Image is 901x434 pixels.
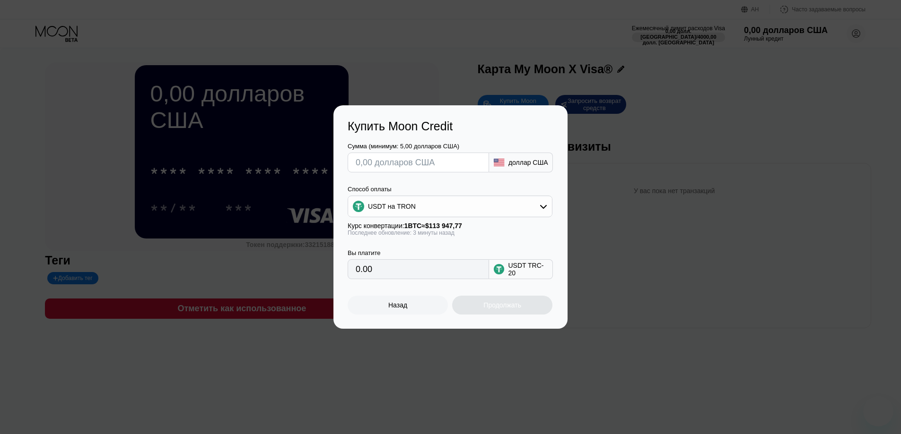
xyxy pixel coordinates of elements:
font: $113 947,77 [425,222,462,230]
font: Курс конвертации: [348,222,404,230]
font: 1 [404,222,408,230]
font: Способ оплаты [348,186,392,193]
font: Сумма (минимум: 5,00 долларов США) [348,143,459,150]
font: Купить Moon Credit [348,119,453,133]
font: USDT на TRON [368,203,416,210]
input: 0,00 долларов США [356,153,481,172]
font: Последнее обновление: [348,230,411,236]
font: ≈ [421,222,425,230]
font: USDT TRC-20 [508,262,543,277]
font: Вы платите [348,249,380,256]
font: 3 минуты назад [413,230,454,236]
font: доллар США [508,159,548,166]
font: BTC [408,222,421,230]
div: USDT на TRON [348,197,552,216]
iframe: Кнопка запуска окна обмена сообщениями [863,396,893,426]
div: Назад [348,296,448,315]
font: Назад [388,301,407,309]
